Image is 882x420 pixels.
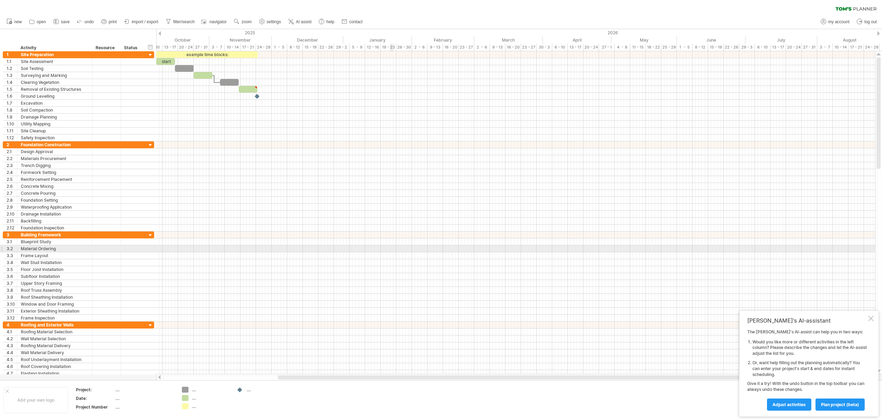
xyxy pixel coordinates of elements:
div: Removal of Existing Structures [21,86,89,93]
div: Foundation Inspection [21,225,89,231]
div: Exterior Sheathing Installation [21,308,89,314]
div: 3.5 [7,266,17,273]
div: .... [115,387,174,393]
a: contact [340,17,365,26]
div: The [PERSON_NAME]'s AI-assist can help you in two ways: Give it a try! With the undo button in th... [747,329,867,410]
div: example time blocks: [156,51,258,58]
span: open [37,19,46,24]
div: Floor Joist Installation [21,266,89,273]
div: 1.9 [7,114,17,120]
a: log out [855,17,879,26]
div: 2.11 [7,218,17,224]
div: 18 - 22 [646,44,661,51]
div: start [156,58,175,65]
div: 16 - 20 [505,44,521,51]
div: 12 - 16 [365,44,381,51]
div: July 2026 [746,36,817,44]
a: open [27,17,48,26]
div: 25 - 29 [661,44,677,51]
div: Concrete Pouring [21,190,89,196]
div: 2.1 [7,148,17,155]
span: new [14,19,22,24]
div: 26 - 30 [396,44,412,51]
div: Wall Material Selection [21,335,89,342]
div: Wall Stud Installation [21,259,89,266]
a: filter/search [164,17,197,26]
div: 3.6 [7,273,17,280]
span: zoom [241,19,252,24]
div: 3 - 7 [817,44,833,51]
div: 4.4 [7,349,17,356]
span: plan project (beta) [821,402,859,407]
div: .... [247,387,284,393]
div: October 2025 [138,36,209,44]
div: [PERSON_NAME]'s AI-assistant [747,317,867,324]
div: Formwork Setting [21,169,89,176]
div: June 2026 [677,36,746,44]
div: Date: [76,395,114,401]
div: 4.7 [7,370,17,377]
div: 20 - 24 [786,44,802,51]
div: March 2026 [474,36,543,44]
a: zoom [232,17,254,26]
div: 3.7 [7,280,17,287]
div: 1.12 [7,134,17,141]
div: 1.4 [7,79,17,86]
div: January 2026 [343,36,412,44]
div: 2.9 [7,204,17,210]
div: 15 - 19 [708,44,724,51]
div: Concrete Mixing [21,183,89,190]
div: 6 - 10 [552,44,568,51]
div: Activity [20,44,88,51]
a: my account [819,17,852,26]
div: Excavation [21,100,89,106]
a: undo [75,17,96,26]
div: Soil Testing [21,65,89,72]
div: 6 - 10 [755,44,770,51]
div: 16 - 20 [443,44,459,51]
div: 11 - 15 [630,44,646,51]
div: 3.11 [7,308,17,314]
div: 3.10 [7,301,17,307]
div: Material Ordering [21,245,89,252]
a: print [99,17,119,26]
a: save [52,17,72,26]
div: 17 - 21 [848,44,864,51]
div: 3 - 7 [209,44,225,51]
span: navigator [210,19,227,24]
div: 22 - 26 [724,44,739,51]
span: log out [864,19,877,24]
div: Trench Digging [21,162,89,169]
a: Adjust activities [767,399,811,411]
div: 5 - 9 [350,44,365,51]
span: help [326,19,334,24]
div: 1.5 [7,86,17,93]
div: Soil Compaction [21,107,89,113]
div: Roof Truss Assembly [21,287,89,294]
span: contact [349,19,363,24]
div: 20 - 24 [583,44,599,51]
div: .... [192,395,230,401]
div: 13 - 17 [568,44,583,51]
div: Project Number [76,404,114,410]
div: Roof Covering Installation [21,363,89,370]
div: 2.10 [7,211,17,217]
span: AI assist [296,19,311,24]
div: 2 [7,141,17,148]
div: 4.3 [7,342,17,349]
div: 29 - 2 [334,44,350,51]
div: 27 - 1 [599,44,615,51]
div: 3.2 [7,245,17,252]
div: 2.6 [7,183,17,190]
div: 13 - 17 [162,44,178,51]
div: 3.8 [7,287,17,294]
div: 1.1 [7,58,17,65]
div: Site Cleanup [21,128,89,134]
div: Design Approval [21,148,89,155]
div: 1.11 [7,128,17,134]
div: 2 - 6 [412,44,427,51]
div: Reinforcement Placement [21,176,89,183]
div: .... [115,404,174,410]
div: November 2025 [209,36,272,44]
a: navigator [200,17,229,26]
